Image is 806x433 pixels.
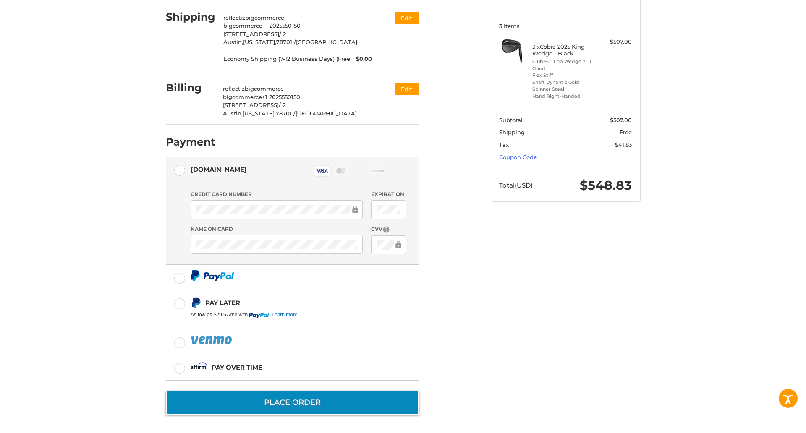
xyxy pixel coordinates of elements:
span: $41.83 [615,141,632,148]
img: PayPal icon [191,270,234,281]
div: [DOMAIN_NAME] [191,162,247,176]
span: Tax [499,141,509,148]
div: $507.00 [599,38,632,46]
span: Austin, [223,110,243,117]
span: bigcommerce [223,22,262,29]
span: +1 2025550150 [262,94,300,100]
span: bigcommerce [245,85,284,92]
span: / 2 [279,102,285,108]
span: [STREET_ADDRESS] [223,31,279,37]
span: $548.83 [580,177,632,193]
div: Pay over time [212,360,262,374]
h3: 3 Items [499,23,632,29]
li: Club 60° Lob Wedge 7° T Grind [532,58,597,72]
label: Expiration [371,190,406,198]
span: [STREET_ADDRESS] [223,102,279,108]
span: reflectiz [223,14,245,21]
label: Name on Card [191,225,363,233]
span: [US_STATE], [243,39,276,45]
img: Affirm icon [191,362,207,373]
img: PayPal icon [191,335,233,345]
span: 78701 / [276,39,296,45]
button: Edit [395,12,419,24]
label: CVV [371,225,406,233]
span: $0.00 [352,55,372,63]
span: Austin, [223,39,243,45]
li: Shaft Dynamic Gold Spinner Steel [532,79,597,93]
label: Credit Card Number [191,190,363,198]
a: Coupon Code [499,154,537,160]
span: Subtotal [499,117,523,123]
span: Shipping [499,129,525,136]
span: 78701 / [276,110,296,117]
span: +1 2025550150 [262,22,301,29]
span: Economy Shipping (7-12 Business Days) (Free) [223,55,352,63]
h2: Billing [166,81,215,94]
span: reflectiz [223,85,245,92]
h4: 3 x Cobra 2025 King Wedge - Black [532,43,597,57]
span: [US_STATE], [243,110,276,117]
span: [GEOGRAPHIC_DATA] [296,110,357,117]
img: Pay Later icon [191,297,201,308]
span: Free [620,129,632,136]
h2: Shipping [166,10,215,23]
span: / 2 [279,31,286,37]
span: $507.00 [610,117,632,123]
div: Pay Later [205,296,366,310]
button: Edit [395,83,419,95]
span: bigcommerce [245,14,284,21]
span: Total (USD) [499,181,533,189]
span: [GEOGRAPHIC_DATA] [296,39,357,45]
button: Place Order [166,391,419,415]
span: bigcommerce [223,94,262,100]
h2: Payment [166,136,215,149]
li: Flex Stiff [532,72,597,79]
iframe: PayPal Message 1 [191,311,366,319]
li: Hand Right-Handed [532,93,597,100]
